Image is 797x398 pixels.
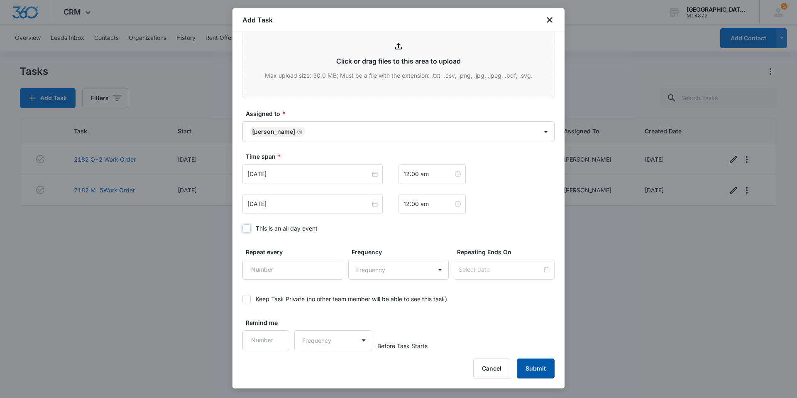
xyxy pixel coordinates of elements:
input: Select date [459,265,542,274]
div: Keep Task Private (no other team member will be able to see this task) [256,295,447,303]
button: close [545,15,555,25]
label: Assigned to [246,109,558,118]
input: Feb 16, 2023 [247,199,370,209]
label: Remind me [246,318,293,327]
h1: Add Task [242,15,273,25]
div: [PERSON_NAME] [252,129,295,135]
button: Submit [517,359,555,378]
input: Number [242,330,289,350]
label: Time span [246,152,558,161]
label: Repeating Ends On [457,248,558,256]
button: Cancel [473,359,510,378]
div: Remove Jonathan Guptill [295,129,303,135]
label: Repeat every [246,248,347,256]
input: 12:00 am [403,170,453,179]
input: Feb 16, 2023 [247,170,370,179]
input: Number [242,260,343,280]
input: 12:00 am [403,199,453,209]
span: Before Task Starts [377,341,428,350]
div: This is an all day event [256,224,318,233]
label: Frequency [352,248,452,256]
